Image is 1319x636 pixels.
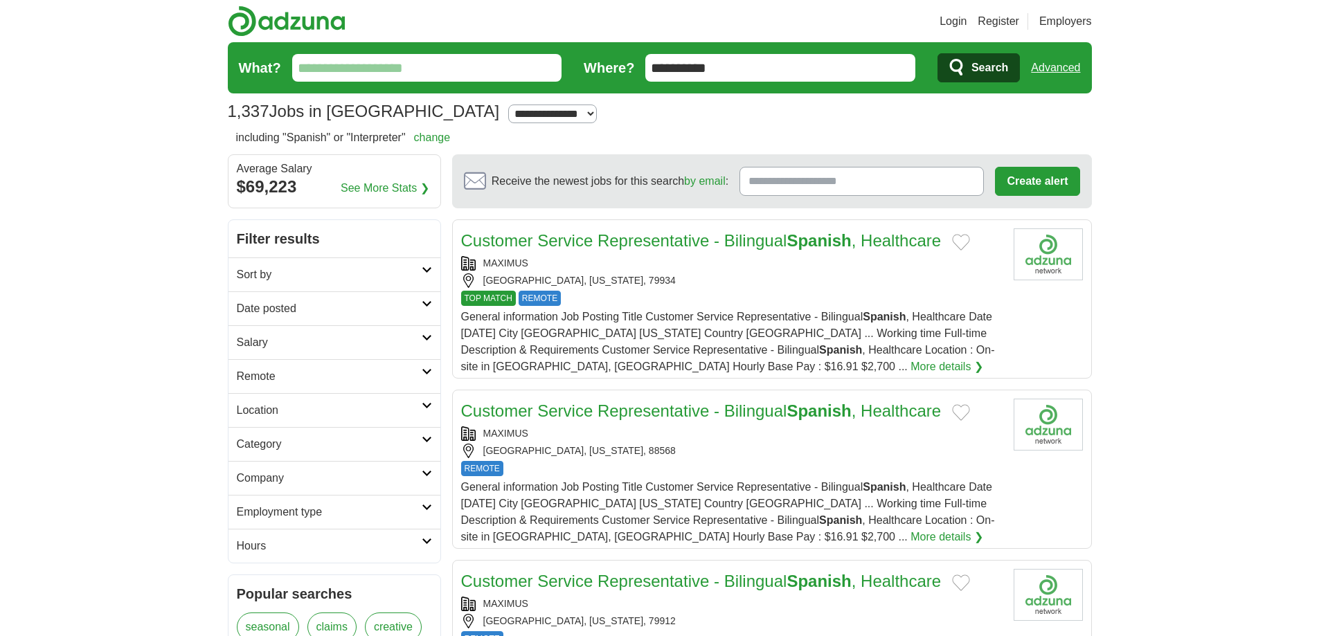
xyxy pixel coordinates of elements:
span: Receive the newest jobs for this search : [492,173,728,190]
strong: Spanish [819,514,862,526]
strong: Spanish [863,481,906,493]
a: change [414,131,451,143]
span: General information Job Posting Title Customer Service Representative - Bilingual , Healthcare Da... [461,481,995,543]
div: MAXIMUS [461,597,1003,611]
a: Employers [1039,13,1092,30]
a: Advanced [1031,54,1080,82]
span: General information Job Posting Title Customer Service Representative - Bilingual , Healthcare Da... [461,311,995,372]
a: Salary [228,325,440,359]
a: More details ❯ [910,529,983,545]
a: Hours [228,529,440,563]
span: 1,337 [228,99,269,124]
div: MAXIMUS [461,256,1003,271]
button: Add to favorite jobs [952,574,970,591]
img: Company logo [1014,228,1083,280]
h2: Salary [237,334,422,351]
h1: Jobs in [GEOGRAPHIC_DATA] [228,102,500,120]
button: Add to favorite jobs [952,234,970,251]
img: Adzuna logo [228,6,346,37]
h2: Location [237,402,422,419]
h2: Employment type [237,504,422,520]
button: Search [937,53,1020,82]
h2: Hours [237,538,422,554]
a: Date posted [228,291,440,325]
div: [GEOGRAPHIC_DATA], [US_STATE], 79912 [461,614,1003,628]
div: [GEOGRAPHIC_DATA], [US_STATE], 79934 [461,273,1003,288]
span: TOP MATCH [461,291,516,306]
strong: Spanish [787,572,851,590]
a: More details ❯ [910,358,983,375]
a: Remote [228,359,440,393]
a: See More Stats ❯ [341,180,429,197]
a: Employment type [228,495,440,529]
a: Customer Service Representative - BilingualSpanish, Healthcare [461,231,942,250]
strong: Spanish [787,401,851,420]
h2: Company [237,470,422,487]
a: Sort by [228,257,440,291]
strong: Spanish [819,344,862,356]
div: Average Salary [237,163,432,174]
span: REMOTE [519,291,561,306]
span: REMOTE [461,461,503,476]
h2: Remote [237,368,422,385]
div: $69,223 [237,174,432,199]
button: Create alert [995,167,1079,196]
h2: Category [237,436,422,453]
span: Search [971,54,1008,82]
strong: Spanish [863,311,906,322]
img: Company logo [1014,569,1083,621]
strong: Spanish [787,231,851,250]
img: Company logo [1014,399,1083,451]
h2: Popular searches [237,583,432,604]
a: by email [684,175,726,187]
a: Customer Service Representative - BilingualSpanish, Healthcare [461,572,942,590]
a: Location [228,393,440,427]
h2: Filter results [228,220,440,257]
label: What? [239,57,281,78]
a: Company [228,461,440,495]
a: Register [978,13,1019,30]
a: Login [940,13,967,30]
div: [GEOGRAPHIC_DATA], [US_STATE], 88568 [461,444,1003,458]
a: Category [228,427,440,461]
label: Where? [584,57,634,78]
div: MAXIMUS [461,426,1003,441]
h2: Date posted [237,300,422,317]
a: Customer Service Representative - BilingualSpanish, Healthcare [461,401,942,420]
h2: including "Spanish" or "Interpreter" [236,129,451,146]
h2: Sort by [237,266,422,283]
button: Add to favorite jobs [952,404,970,421]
